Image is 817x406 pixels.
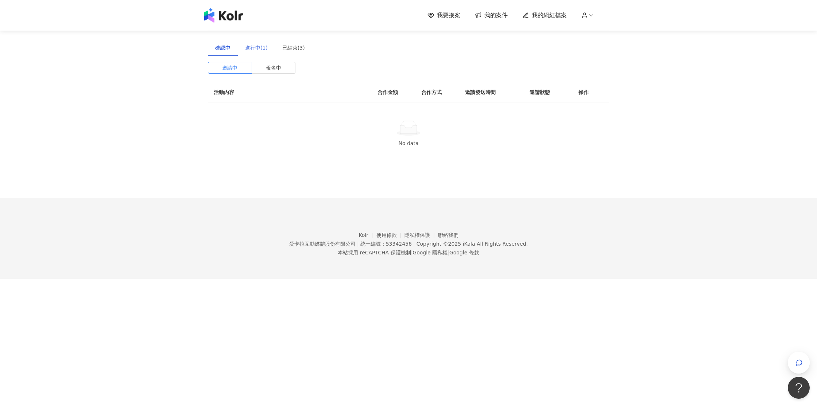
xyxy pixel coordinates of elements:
a: 我的網紅檔案 [522,11,567,19]
th: 合作金額 [372,82,415,102]
a: 隱私權保護 [404,232,438,238]
th: 活動內容 [208,82,354,102]
th: 邀請發送時間 [459,82,524,102]
a: Kolr [359,232,376,238]
a: 我要接案 [427,11,460,19]
div: 進行中(1) [245,44,268,52]
span: 本站採用 reCAPTCHA 保護機制 [338,248,479,257]
div: 統一編號：53342456 [360,241,412,247]
th: 邀請狀態 [524,82,573,102]
a: 使用條款 [376,232,405,238]
span: | [448,250,449,255]
a: 聯絡我們 [438,232,458,238]
span: 邀請中 [222,62,237,73]
div: 確認中 [215,44,231,52]
div: 已結束(3) [282,44,305,52]
a: Google 條款 [449,250,479,255]
span: | [413,241,415,247]
div: No data [217,139,600,147]
span: 報名中 [266,62,281,73]
a: Google 隱私權 [413,250,448,255]
th: 操作 [573,82,609,102]
span: 我的網紅檔案 [532,11,567,19]
span: | [411,250,413,255]
span: 我的案件 [484,11,508,19]
th: 合作方式 [415,82,459,102]
a: 我的案件 [475,11,508,19]
img: logo [204,8,243,23]
span: 我要接案 [437,11,460,19]
a: iKala [463,241,475,247]
span: | [357,241,359,247]
iframe: Help Scout Beacon - Open [788,377,810,399]
div: Copyright © 2025 All Rights Reserved. [417,241,528,247]
div: 愛卡拉互動媒體股份有限公司 [289,241,356,247]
